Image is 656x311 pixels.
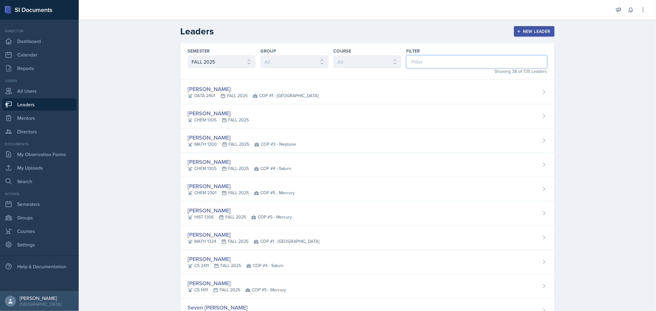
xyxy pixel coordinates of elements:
span: COP #5 - Mercury [251,214,292,220]
a: Mentors [2,112,76,124]
a: Courses [2,225,76,237]
div: [PERSON_NAME] [188,206,292,215]
label: Filter [406,48,420,54]
div: CS 1411 FALL 2025 [188,287,286,293]
label: Group [260,48,276,54]
div: School [2,191,76,197]
a: [PERSON_NAME] CHEM 1305FALL 2025 COP #4 - Saturn [181,153,555,177]
div: MATH 1324 FALL 2025 [188,238,320,245]
div: [PERSON_NAME] [188,230,320,239]
a: Search [2,175,76,187]
div: Director [2,28,76,34]
span: COP #4 - Saturn [254,165,292,172]
div: [PERSON_NAME] [20,295,61,301]
a: [PERSON_NAME] MATH 1300FALL 2025 COP #3 - Neptune [181,128,555,153]
div: Documents [2,141,76,147]
div: CHEM 1305 FALL 2025 [188,165,292,172]
a: [PERSON_NAME] CS 2411FALL 2025 COP #4 - Saturn [181,250,555,274]
div: [PERSON_NAME] [188,279,286,287]
button: New Leader [514,26,555,37]
a: All Users [2,85,76,97]
div: CHEM 1305 FALL 2025 [188,117,249,123]
a: [PERSON_NAME] DATA 2401FALL 2025 COP #1 - [GEOGRAPHIC_DATA] [181,80,555,104]
a: Groups [2,211,76,224]
a: Calendar [2,49,76,61]
div: [PERSON_NAME] [188,182,295,190]
span: COP #4 - Saturn [246,262,284,269]
div: [PERSON_NAME] [188,133,296,142]
a: Semesters [2,198,76,210]
div: [PERSON_NAME] [188,109,249,117]
a: Dashboard [2,35,76,47]
div: CS 2411 FALL 2025 [188,262,284,269]
span: COP #5 - Mercury [254,190,295,196]
div: CHEM 2301 FALL 2025 [188,190,295,196]
div: [GEOGRAPHIC_DATA] [20,301,61,307]
a: My Uploads [2,162,76,174]
label: Course [333,48,351,54]
div: New Leader [518,29,551,34]
div: Showing 38 of 735 Leaders [406,68,547,75]
span: COP #3 - Neptune [254,141,296,148]
h2: Leaders [181,26,214,37]
a: [PERSON_NAME] HIST 1306FALL 2025 COP #5 - Mercury [181,201,555,226]
div: DATA 2401 FALL 2025 [188,93,319,99]
a: [PERSON_NAME] CS 1411FALL 2025 COP #5 - Mercury [181,274,555,298]
div: MATH 1300 FALL 2025 [188,141,296,148]
a: My Observation Forms [2,148,76,160]
a: [PERSON_NAME] CHEM 2301FALL 2025 COP #5 - Mercury [181,177,555,201]
span: COP #1 - [GEOGRAPHIC_DATA] [254,238,320,245]
a: Directors [2,125,76,138]
div: Users [2,78,76,84]
a: Reports [2,62,76,74]
div: HIST 1306 FALL 2025 [188,214,292,220]
label: Semester [188,48,210,54]
div: [PERSON_NAME] [188,255,284,263]
a: Settings [2,238,76,251]
div: [PERSON_NAME] [188,85,319,93]
span: COP #1 - [GEOGRAPHIC_DATA] [253,93,319,99]
div: [PERSON_NAME] [188,158,292,166]
div: Help & Documentation [2,260,76,273]
a: Leaders [2,98,76,111]
span: COP #5 - Mercury [245,287,286,293]
a: [PERSON_NAME] CHEM 1305FALL 2025 [181,104,555,128]
a: [PERSON_NAME] MATH 1324FALL 2025 COP #1 - [GEOGRAPHIC_DATA] [181,226,555,250]
input: Filter [406,55,547,68]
